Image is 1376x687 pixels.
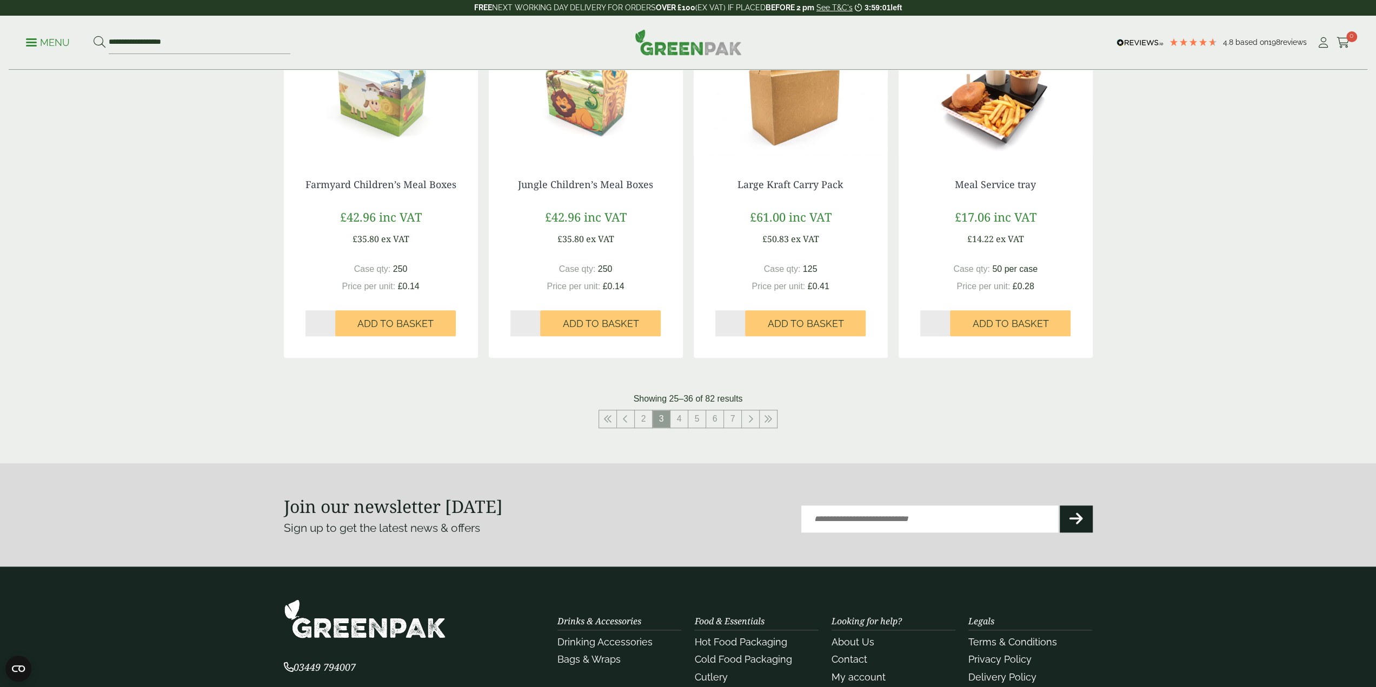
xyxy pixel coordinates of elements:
span: 250 [393,264,408,274]
span: £42.96 [340,209,376,225]
span: 4.8 [1223,38,1235,46]
span: inc VAT [789,209,832,225]
span: 03449 794007 [284,661,356,673]
span: ex VAT [791,233,819,245]
span: Add to Basket [767,318,843,330]
span: Add to Basket [972,318,1048,330]
a: 6 [706,410,723,428]
span: reviews [1280,38,1307,46]
span: £42.96 [545,209,581,225]
div: 4.79 Stars [1169,37,1218,47]
span: 198 [1268,38,1280,46]
strong: BEFORE 2 pm [766,3,814,12]
span: Price per unit: [956,282,1010,291]
span: Add to Basket [562,318,639,330]
a: 0 [1337,35,1350,51]
span: Case qty: [559,264,596,274]
a: Hot Food Packaging [694,636,787,648]
img: GreenPak Supplies [635,29,742,55]
a: Large Kraft Carry Pack [737,178,843,191]
span: 250 [598,264,613,274]
span: Based on [1235,38,1268,46]
p: Sign up to get the latest news & offers [284,519,648,537]
span: £0.41 [808,282,829,291]
strong: OVER £100 [656,3,695,12]
button: Add to Basket [540,310,661,336]
span: £35.80 [353,233,379,245]
p: Showing 25–36 of 82 results [634,392,743,405]
a: Menu [26,36,70,47]
span: £0.28 [1013,282,1034,291]
span: ex VAT [586,233,614,245]
a: Cutlery [694,671,727,683]
a: 03449 794007 [284,663,356,673]
a: See T&C's [816,3,853,12]
a: 5 [688,410,706,428]
i: Cart [1337,37,1350,48]
a: Drinking Accessories [557,636,653,648]
span: inc VAT [994,209,1036,225]
a: 2 [635,410,652,428]
a: Cold Food Packaging [694,653,792,665]
a: 4 [670,410,688,428]
span: Case qty: [953,264,990,274]
a: Farmyard Children’s Meal Boxes [305,178,456,191]
span: £61.00 [750,209,786,225]
a: Meal Service tray [955,178,1036,191]
a: 7 [724,410,741,428]
strong: FREE [474,3,492,12]
img: GreenPak Supplies [284,599,446,638]
a: Privacy Policy [968,653,1032,665]
span: 3 [653,410,670,428]
span: £35.80 [557,233,584,245]
p: Menu [26,36,70,49]
a: Bags & Wraps [557,653,621,665]
span: left [890,3,902,12]
span: 0 [1346,31,1357,42]
span: 50 per case [992,264,1038,274]
span: Price per unit: [547,282,600,291]
span: £0.14 [603,282,624,291]
span: £50.83 [762,233,789,245]
span: £14.22 [967,233,994,245]
a: Delivery Policy [968,671,1036,683]
span: ex VAT [996,233,1024,245]
span: £17.06 [955,209,991,225]
span: £0.14 [398,282,420,291]
span: Case qty: [354,264,391,274]
a: Contact [832,653,867,665]
button: Add to Basket [745,310,866,336]
span: 3:59:01 [865,3,890,12]
span: Price per unit: [342,282,395,291]
img: REVIEWS.io [1116,39,1164,46]
a: Terms & Conditions [968,636,1057,648]
a: About Us [832,636,874,648]
span: ex VAT [381,233,409,245]
button: Add to Basket [335,310,456,336]
img: Jungle Childrens Meal Box v2 [489,22,683,157]
button: Add to Basket [950,310,1071,336]
span: Price per unit: [752,282,805,291]
span: 125 [803,264,817,274]
img: 5430083A Dual Purpose Festival meal Tray with food contents [899,22,1093,157]
i: My Account [1317,37,1330,48]
span: inc VAT [379,209,422,225]
img: Farmyard Childrens Meal Box [284,22,478,157]
span: Add to Basket [357,318,434,330]
strong: Join our newsletter [DATE] [284,495,503,518]
img: IMG_5979 (Large) [694,22,888,157]
a: My account [832,671,886,683]
button: Open CMP widget [5,656,31,682]
a: Jungle Children’s Meal Boxes [518,178,653,191]
span: Case qty: [764,264,801,274]
span: inc VAT [584,209,627,225]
